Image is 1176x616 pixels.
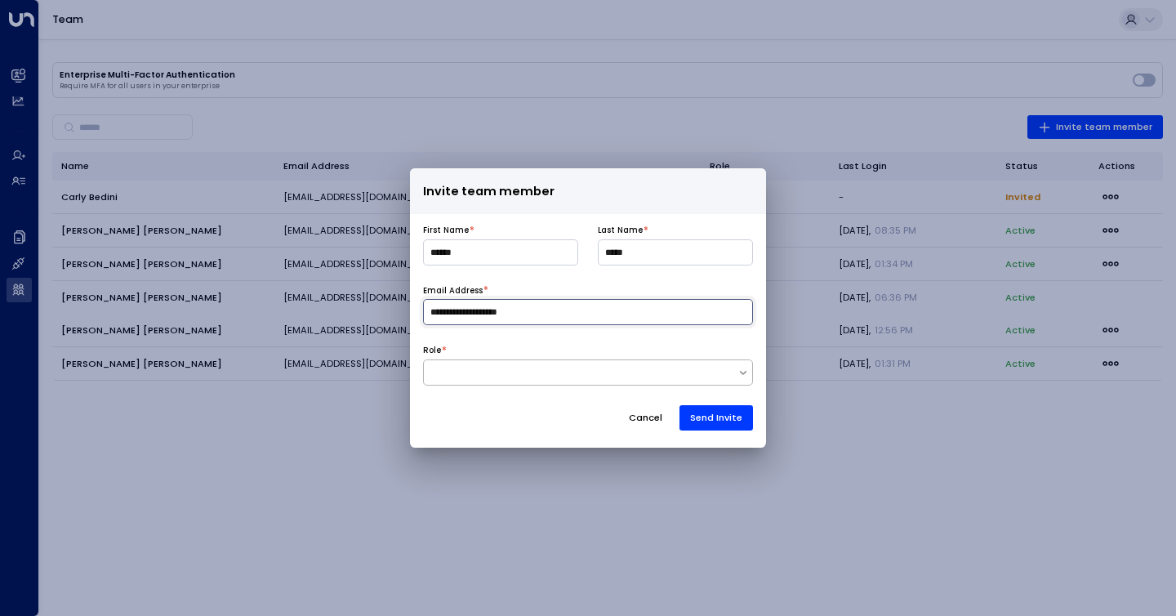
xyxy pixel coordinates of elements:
label: Role [423,345,441,356]
button: Cancel [617,405,674,431]
label: First Name [423,225,469,236]
span: Invite team member [423,182,555,201]
label: Last Name [598,225,643,236]
label: Email Address [423,285,483,297]
button: Send Invite [679,405,753,431]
